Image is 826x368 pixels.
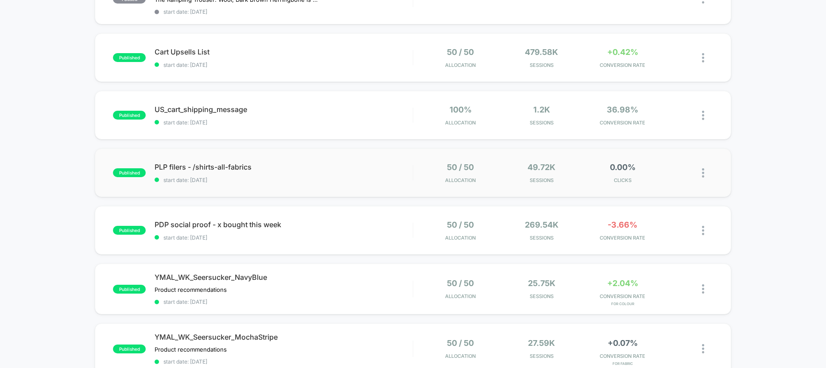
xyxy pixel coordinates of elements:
[113,345,146,353] span: published
[584,353,661,359] span: CONVERSION RATE
[113,226,146,235] span: published
[155,346,227,353] span: Product recommendations
[445,293,476,299] span: Allocation
[584,235,661,241] span: CONVERSION RATE
[155,286,227,293] span: Product recommendations
[447,338,474,348] span: 50 / 50
[155,119,412,126] span: start date: [DATE]
[702,284,704,294] img: close
[113,53,146,62] span: published
[155,333,412,341] span: YMAL_WK_Seersucker_MochaStripe
[584,293,661,299] span: CONVERSION RATE
[450,105,472,114] span: 100%
[702,168,704,178] img: close
[113,111,146,120] span: published
[702,53,704,62] img: close
[503,293,580,299] span: Sessions
[155,163,412,171] span: PLP filers - /shirts-all-fabrics
[445,120,476,126] span: Allocation
[702,111,704,120] img: close
[445,353,476,359] span: Allocation
[155,105,412,114] span: US_cart_shipping_message
[584,177,661,183] span: CLICKS
[155,358,412,365] span: start date: [DATE]
[447,220,474,229] span: 50 / 50
[447,279,474,288] span: 50 / 50
[608,220,637,229] span: -3.66%
[447,47,474,57] span: 50 / 50
[503,62,580,68] span: Sessions
[584,361,661,366] span: for Fabric
[702,226,704,235] img: close
[607,105,638,114] span: 36.98%
[584,302,661,306] span: for Colour
[503,177,580,183] span: Sessions
[113,168,146,177] span: published
[528,279,555,288] span: 25.75k
[503,353,580,359] span: Sessions
[155,273,412,282] span: YMAL_WK_Seersucker_NavyBlue
[155,220,412,229] span: PDP social proof - x bought this week
[607,47,638,57] span: +0.42%
[584,62,661,68] span: CONVERSION RATE
[445,235,476,241] span: Allocation
[528,338,555,348] span: 27.59k
[503,235,580,241] span: Sessions
[584,120,661,126] span: CONVERSION RATE
[113,285,146,294] span: published
[525,220,558,229] span: 269.54k
[503,120,580,126] span: Sessions
[525,47,558,57] span: 479.58k
[155,62,412,68] span: start date: [DATE]
[155,234,412,241] span: start date: [DATE]
[607,279,638,288] span: +2.04%
[155,47,412,56] span: Cart Upsells List
[527,163,555,172] span: 49.72k
[608,338,638,348] span: +0.07%
[533,105,550,114] span: 1.2k
[445,177,476,183] span: Allocation
[702,344,704,353] img: close
[155,8,412,15] span: start date: [DATE]
[445,62,476,68] span: Allocation
[610,163,636,172] span: 0.00%
[447,163,474,172] span: 50 / 50
[155,177,412,183] span: start date: [DATE]
[155,298,412,305] span: start date: [DATE]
